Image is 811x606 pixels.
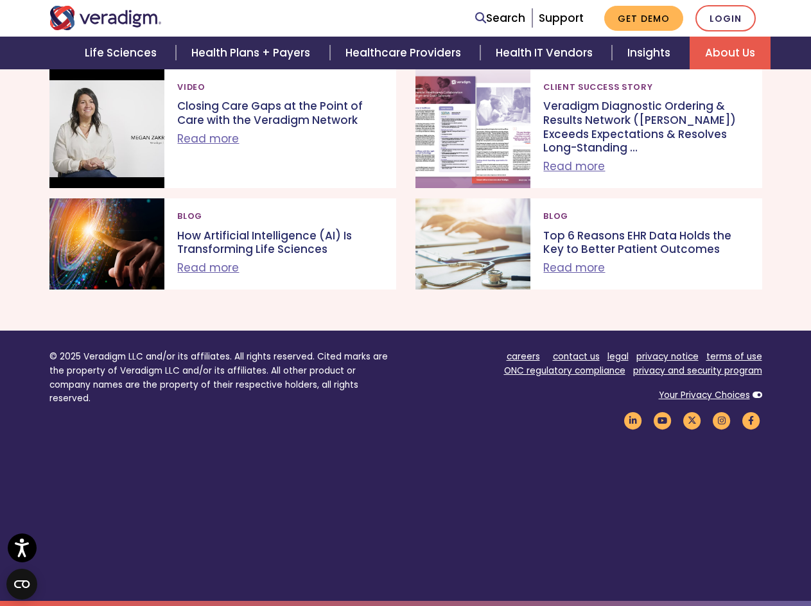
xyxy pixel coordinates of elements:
[504,365,625,377] a: ONC regulatory compliance
[6,569,37,600] button: Open CMP widget
[177,260,239,275] a: Read more
[177,100,383,127] p: Closing Care Gaps at the Point of Care with the Veradigm Network
[49,6,162,30] img: Veradigm logo
[543,159,605,174] a: Read more
[612,37,690,69] a: Insights
[49,350,396,406] p: © 2025 Veradigm LLC and/or its affiliates. All rights reserved. Cited marks are the property of V...
[706,351,762,363] a: terms of use
[177,77,205,98] span: Video
[176,37,329,69] a: Health Plans + Payers
[740,415,762,427] a: Veradigm Facebook Link
[690,37,771,69] a: About Us
[633,365,762,377] a: privacy and security program
[177,229,383,257] p: How Artificial Intelligence (AI) Is Transforming Life Sciences
[475,10,525,27] a: Search
[681,415,703,427] a: Veradigm Twitter Link
[543,206,568,227] span: Blog
[695,5,756,31] a: Login
[539,10,584,26] a: Support
[652,415,674,427] a: Veradigm YouTube Link
[507,351,540,363] a: careers
[711,415,733,427] a: Veradigm Instagram Link
[553,351,600,363] a: contact us
[604,6,683,31] a: Get Demo
[69,37,176,69] a: Life Sciences
[543,100,749,155] p: Veradigm Diagnostic Ordering & Results Network ([PERSON_NAME]) Exceeds Expectations & Resolves Lo...
[659,389,750,401] a: Your Privacy Choices
[480,37,612,69] a: Health IT Vendors
[543,260,605,275] a: Read more
[636,351,699,363] a: privacy notice
[543,77,652,98] span: Client Success Story
[622,415,644,427] a: Veradigm LinkedIn Link
[177,206,202,227] span: Blog
[177,131,239,146] a: Read more
[543,229,749,257] p: Top 6 Reasons EHR Data Holds the Key to Better Patient Outcomes
[330,37,480,69] a: Healthcare Providers
[607,351,629,363] a: legal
